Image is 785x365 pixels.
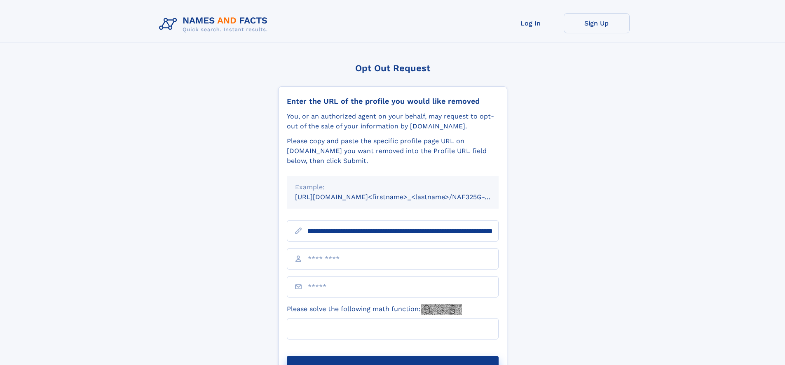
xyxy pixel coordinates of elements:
[564,13,630,33] a: Sign Up
[278,63,507,73] div: Opt Out Request
[295,182,490,192] div: Example:
[287,136,499,166] div: Please copy and paste the specific profile page URL on [DOMAIN_NAME] you want removed into the Pr...
[287,304,462,315] label: Please solve the following math function:
[156,13,274,35] img: Logo Names and Facts
[295,193,514,201] small: [URL][DOMAIN_NAME]<firstname>_<lastname>/NAF325G-xxxxxxxx
[287,97,499,106] div: Enter the URL of the profile you would like removed
[498,13,564,33] a: Log In
[287,112,499,131] div: You, or an authorized agent on your behalf, may request to opt-out of the sale of your informatio...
